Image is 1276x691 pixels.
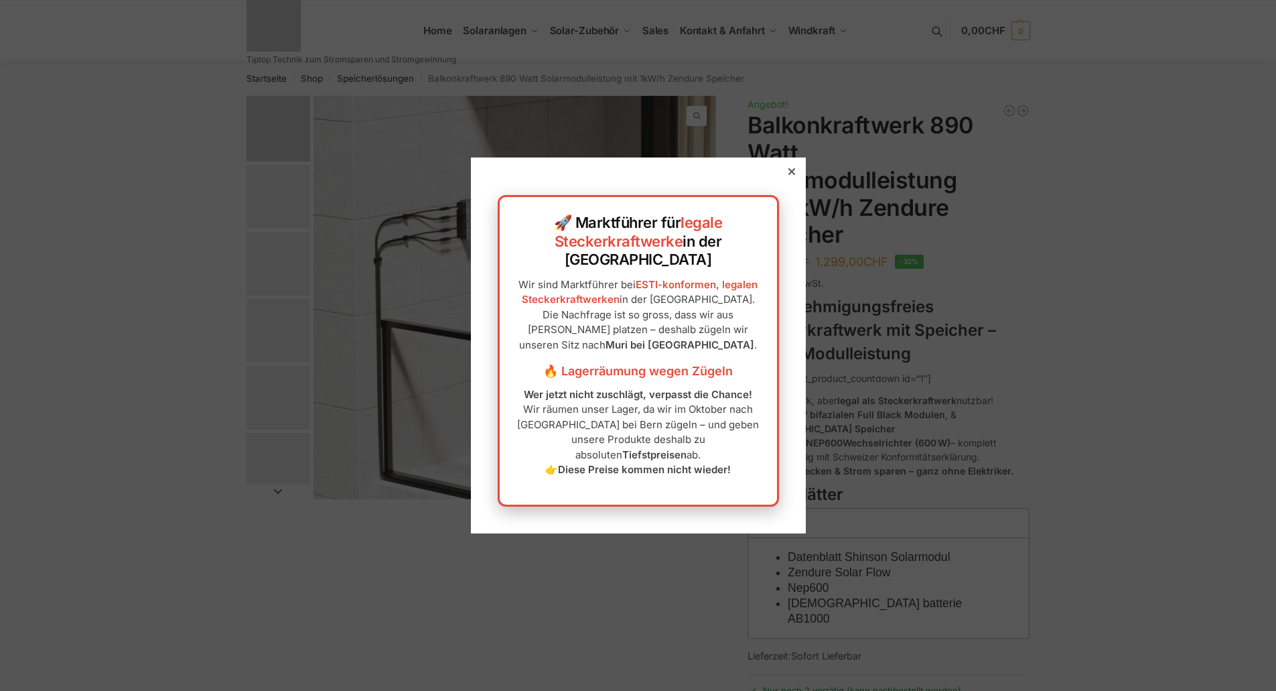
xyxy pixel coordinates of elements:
strong: Wer jetzt nicht zuschlägt, verpasst die Chance! [524,388,752,401]
p: Wir sind Marktführer bei in der [GEOGRAPHIC_DATA]. Die Nachfrage ist so gross, dass wir aus [PERS... [513,277,764,353]
a: ESTI-konformen, legalen Steckerkraftwerken [522,278,758,306]
strong: Muri bei [GEOGRAPHIC_DATA] [606,338,754,351]
h3: 🔥 Lagerräumung wegen Zügeln [513,363,764,380]
strong: Tiefstpreisen [622,448,687,461]
h2: 🚀 Marktführer für in der [GEOGRAPHIC_DATA] [513,214,764,269]
a: legale Steckerkraftwerke [555,214,723,250]
p: Wir räumen unser Lager, da wir im Oktober nach [GEOGRAPHIC_DATA] bei Bern zügeln – und geben unse... [513,387,764,478]
strong: Diese Preise kommen nicht wieder! [558,463,731,476]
